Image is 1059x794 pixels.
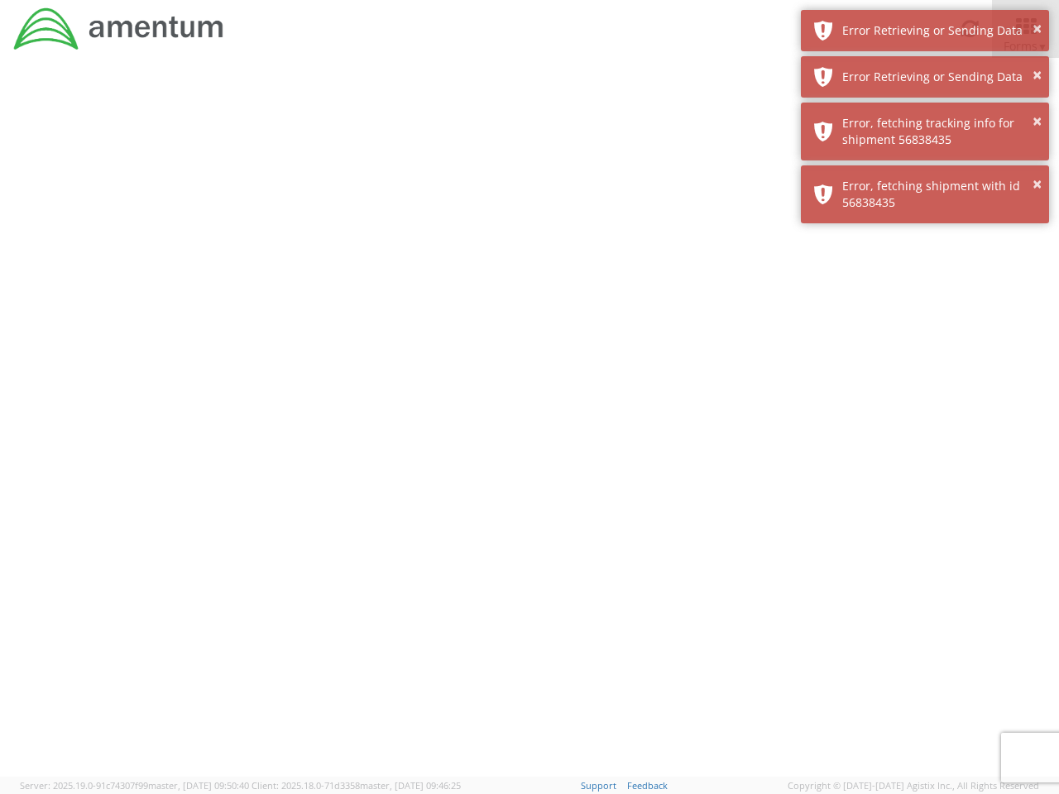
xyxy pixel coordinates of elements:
button: × [1033,17,1042,41]
a: Support [581,779,616,792]
img: dyn-intl-logo-049831509241104b2a82.png [12,6,226,52]
span: master, [DATE] 09:50:40 [148,779,249,792]
div: Error, fetching shipment with id 56838435 [842,178,1037,211]
button: × [1033,173,1042,197]
span: Client: 2025.18.0-71d3358 [252,779,461,792]
span: Copyright © [DATE]-[DATE] Agistix Inc., All Rights Reserved [788,779,1039,792]
span: master, [DATE] 09:46:25 [360,779,461,792]
div: Error Retrieving or Sending Data [842,69,1037,85]
a: Feedback [627,779,668,792]
button: × [1033,110,1042,134]
button: × [1033,64,1042,88]
span: Server: 2025.19.0-91c74307f99 [20,779,249,792]
div: Error, fetching tracking info for shipment 56838435 [842,115,1037,148]
div: Error Retrieving or Sending Data [842,22,1037,39]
